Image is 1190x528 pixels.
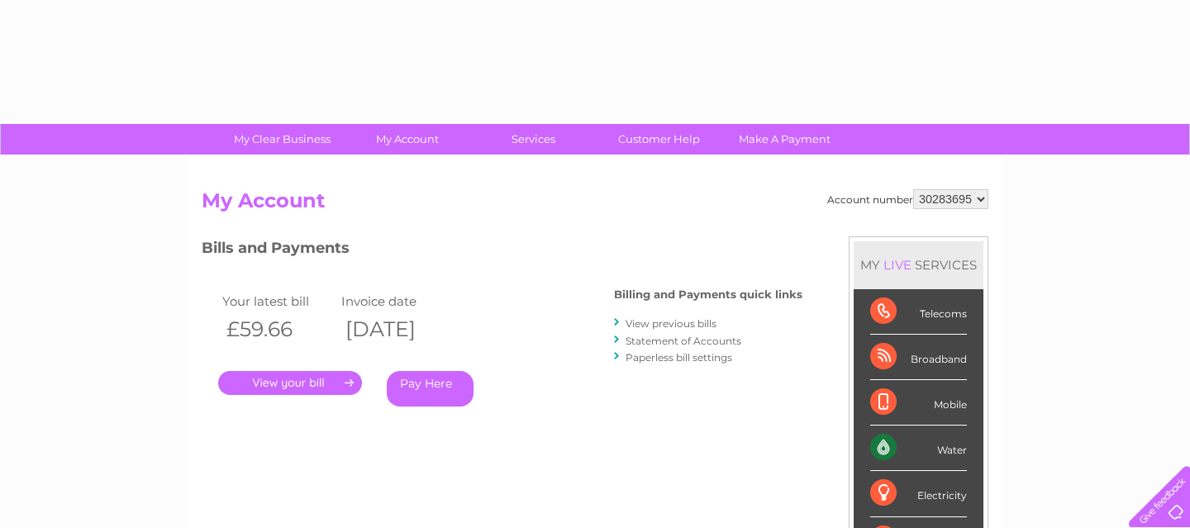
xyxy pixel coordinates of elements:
a: My Clear Business [214,124,350,155]
a: Make A Payment [716,124,853,155]
a: Customer Help [591,124,727,155]
div: Mobile [870,380,967,426]
div: LIVE [880,257,915,273]
h4: Billing and Payments quick links [614,288,802,301]
a: Statement of Accounts [626,335,741,347]
h2: My Account [202,189,988,221]
div: MY SERVICES [854,241,983,288]
a: My Account [340,124,476,155]
th: [DATE] [337,312,456,346]
a: Paperless bill settings [626,351,732,364]
div: Broadband [870,335,967,380]
a: . [218,371,362,395]
a: Services [465,124,602,155]
div: Telecoms [870,289,967,335]
a: Pay Here [387,371,474,407]
div: Water [870,426,967,471]
div: Account number [827,189,988,209]
div: Electricity [870,471,967,516]
a: View previous bills [626,317,716,330]
td: Your latest bill [218,290,337,312]
th: £59.66 [218,312,337,346]
h3: Bills and Payments [202,236,802,265]
td: Invoice date [337,290,456,312]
